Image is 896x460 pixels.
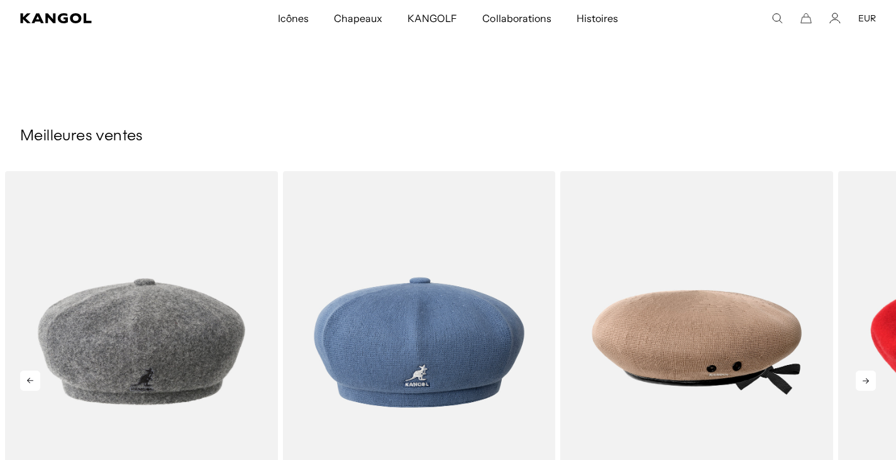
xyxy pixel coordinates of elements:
[772,13,783,24] summary: Rechercher ici
[334,12,382,25] font: Chapeaux
[482,12,551,25] font: Collaborations
[20,128,143,144] font: Meilleures ventes
[278,12,309,25] font: Icônes
[20,13,184,23] a: Kangol
[829,13,841,24] a: Compte
[858,13,876,24] button: EUR
[407,12,457,25] font: KANGOLF
[800,13,812,24] button: Panier
[577,12,618,25] font: Histoires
